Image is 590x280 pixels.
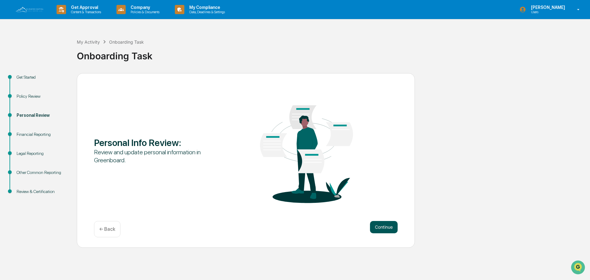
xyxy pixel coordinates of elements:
iframe: Open customer support [570,260,587,276]
div: 🗄️ [45,78,49,83]
p: Data, Deadlines & Settings [184,10,228,14]
div: 🖐️ [6,78,11,83]
p: Users [526,10,568,14]
img: logo [15,6,44,13]
div: Personal Info Review : [94,137,215,148]
img: 1746055101610-c473b297-6a78-478c-a979-82029cc54cd1 [6,47,17,58]
div: Review and update personal information in Greenboard. [94,148,215,164]
p: [PERSON_NAME] [526,5,568,10]
div: My Activity [77,39,100,45]
span: Pylon [61,104,74,109]
p: ← Back [99,226,115,232]
div: Start new chat [21,47,101,53]
a: Powered byPylon [43,104,74,109]
div: Personal Review [17,112,67,119]
div: Review & Certification [17,188,67,195]
span: Preclearance [12,77,40,84]
p: How can we help? [6,13,112,23]
button: Continue [370,221,398,233]
div: Policy Review [17,93,67,100]
a: 🖐️Preclearance [4,75,42,86]
div: Other Common Reporting [17,169,67,176]
img: Personal Info Review [246,87,367,213]
div: Onboarding Task [77,45,587,61]
p: Get Approval [66,5,104,10]
button: Start new chat [104,49,112,56]
div: Legal Reporting [17,150,67,157]
span: Attestations [51,77,76,84]
p: Content & Transactions [66,10,104,14]
div: Onboarding Task [109,39,144,45]
a: 🔎Data Lookup [4,87,41,98]
span: Data Lookup [12,89,39,95]
div: Get Started [17,74,67,81]
div: We're available if you need us! [21,53,78,58]
div: 🔎 [6,90,11,95]
p: Policies & Documents [126,10,163,14]
p: Company [126,5,163,10]
p: My Compliance [184,5,228,10]
div: Financial Reporting [17,131,67,138]
a: 🗄️Attestations [42,75,79,86]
